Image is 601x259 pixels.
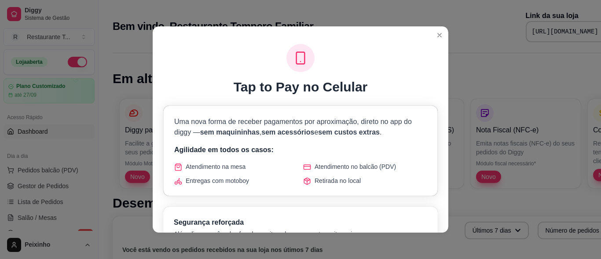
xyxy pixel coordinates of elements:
span: Atendimento na mesa [186,162,246,171]
p: Uma nova forma de receber pagamentos por aproximação, direto no app do diggy — , e . [174,117,427,138]
span: Entregas com motoboy [186,176,249,185]
span: Retirada no local [315,176,361,185]
span: Atendimento no balcão (PDV) [315,162,396,171]
h1: Tap to Pay no Celular [234,79,368,95]
span: sem custos extras [318,128,380,136]
h3: Segurança reforçada [174,217,427,228]
p: Agilidade em todos os casos: [174,145,427,155]
button: Close [432,28,447,42]
span: sem acessórios [261,128,314,136]
span: sem maquininhas [200,128,260,136]
p: Além disso, você reduz fraudes, evita golpes e garanta muito mais segurança nos seus recebimentos... [174,230,427,256]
